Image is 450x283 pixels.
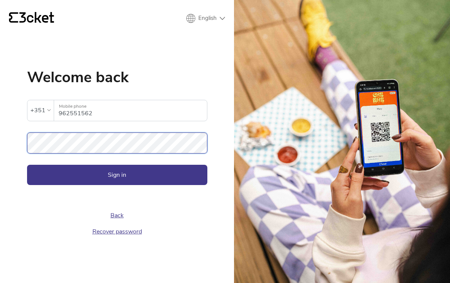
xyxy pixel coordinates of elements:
h1: Welcome back [27,70,207,85]
g: {' '} [9,12,18,23]
a: Recover password [92,227,142,236]
a: Back [110,211,124,220]
input: Mobile phone [59,100,207,121]
label: Mobile phone [54,100,207,113]
a: {' '} [9,12,54,25]
button: Sign in [27,165,207,185]
div: +351 [30,105,45,116]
